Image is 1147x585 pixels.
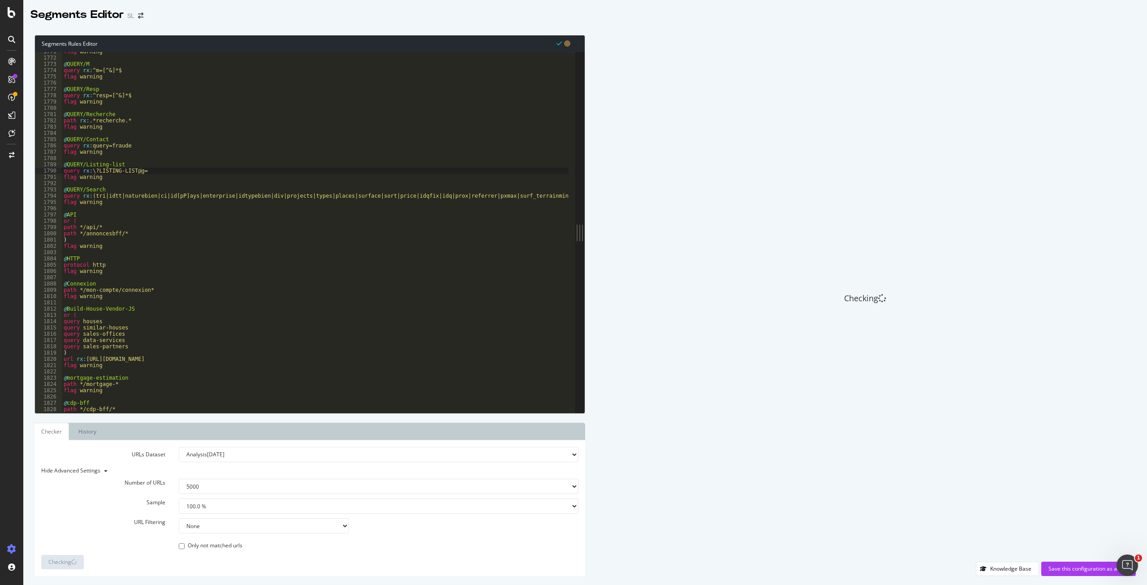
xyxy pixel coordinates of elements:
div: 1792 [35,180,62,186]
iframe: Intercom live chat [1117,555,1138,576]
div: 1800 [35,230,62,237]
div: 1787 [35,149,62,155]
div: 1813 [35,312,62,318]
div: 1802 [35,243,62,249]
div: 1773 [35,61,62,67]
div: 1817 [35,337,62,343]
label: Only not matched urls [179,542,242,550]
div: 1819 [35,350,62,356]
div: 1805 [35,262,62,268]
div: 1779 [35,99,62,105]
div: 1789 [35,161,62,168]
div: 1818 [35,343,62,350]
div: 1798 [35,218,62,224]
div: 1816 [35,331,62,337]
div: 1806 [35,268,62,274]
div: 1799 [35,224,62,230]
div: 1790 [35,168,62,174]
div: 1810 [35,293,62,299]
span: 1 [1135,555,1142,562]
div: 1826 [35,394,62,400]
label: Number of URLs [34,479,172,486]
div: Hide Advanced Settings [34,467,572,474]
a: History [71,423,103,440]
input: Only not matched urls [179,543,185,549]
div: 1814 [35,318,62,325]
button: Checking [41,555,84,569]
div: Segments Editor [30,7,124,22]
div: 1828 [35,406,62,412]
div: 1821 [35,362,62,368]
div: 1786 [35,143,62,149]
div: 1784 [35,130,62,136]
label: URL Filtering [34,518,172,526]
span: Checking [844,293,878,303]
div: 1777 [35,86,62,92]
div: 1785 [35,136,62,143]
div: 1808 [35,281,62,287]
div: 1781 [35,111,62,117]
div: 1794 [35,193,62,199]
div: arrow-right-arrow-left [138,13,143,19]
div: Save this configuration as active [1048,565,1129,572]
div: 1775 [35,74,62,80]
div: 1803 [35,249,62,256]
a: Knowledge Base [976,565,1039,572]
div: 1823 [35,375,62,381]
div: 1793 [35,186,62,193]
span: Syntax is valid [556,39,562,48]
div: 1804 [35,256,62,262]
div: 1796 [35,205,62,212]
div: SL [127,11,134,20]
div: 1776 [35,80,62,86]
div: 1780 [35,105,62,111]
div: 1820 [35,356,62,362]
div: 1807 [35,274,62,281]
div: 1829 [35,412,62,419]
button: Knowledge Base [976,562,1039,576]
div: 1772 [35,55,62,61]
div: 1801 [35,237,62,243]
div: 1774 [35,67,62,74]
div: Segments Rules Editor [35,35,585,52]
div: 1815 [35,325,62,331]
label: Sample [34,498,172,506]
div: 1782 [35,117,62,124]
div: 1811 [35,299,62,306]
button: Save this configuration as active [1041,562,1136,576]
div: 1797 [35,212,62,218]
div: 1827 [35,400,62,406]
label: URLs Dataset [34,447,172,462]
div: 1809 [35,287,62,293]
span: You have unsaved modifications [564,39,570,48]
div: 1824 [35,381,62,387]
div: 1791 [35,174,62,180]
div: 1812 [35,306,62,312]
div: 1825 [35,387,62,394]
div: 1822 [35,368,62,375]
div: 1795 [35,199,62,205]
span: Checking [48,558,71,566]
div: Knowledge Base [990,565,1031,572]
div: 1778 [35,92,62,99]
div: 1783 [35,124,62,130]
a: Checker [34,423,69,440]
div: 1788 [35,155,62,161]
